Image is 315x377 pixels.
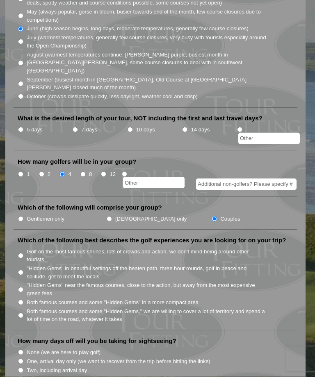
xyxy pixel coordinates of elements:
[27,299,199,307] label: Both famous courses and some "Hidden Gems" in a more compact area
[27,34,267,50] label: July (warmest temperatures, generally few course closures, very busy with tourists especially aro...
[27,126,43,134] label: 5 days
[27,308,267,324] label: Both famous courses and some "Hidden Gems," we are willing to cover a lot of territory and spend ...
[196,179,297,190] input: Additional non-golfers? Please specify #
[18,115,262,123] label: What is the desired length of your tour, NOT including the first and last travel days?
[18,204,162,212] label: Which of the following will comprise your group?
[191,126,210,134] label: 14 days
[27,215,64,223] label: Gentlemen only
[27,358,210,366] label: One, arrival day only (we want to recover from the trip before hitting the links)
[27,93,198,101] label: October (crowds dissipate quickly, less daylight, weather cool and crisp)
[115,215,187,223] label: [DEMOGRAPHIC_DATA] only
[27,349,100,357] label: None (we are here to play golf)
[68,171,71,179] label: 4
[27,25,249,33] label: June (high season begins, long days, moderate temperatures, generally few course closures)
[89,171,92,179] label: 8
[27,76,267,92] label: September (busiest month in [GEOGRAPHIC_DATA], Old Course at [GEOGRAPHIC_DATA][PERSON_NAME] close...
[220,215,240,223] label: Couples
[82,126,98,134] label: 7 days
[27,248,267,264] label: Golf on the most famous shrines, lots of crowds and action, we don't mind being around other tour...
[48,171,50,179] label: 2
[18,158,136,166] label: How many golfers will be in your group?
[238,133,300,144] input: Other
[136,126,155,134] label: 10 days
[27,282,267,298] label: "Hidden Gems" near the famous courses, close to the action, but away from the most expensive gree...
[110,171,116,179] label: 12
[27,8,267,24] label: May (always popular, gorse in bloom, busier towards end of the month, few course closures due to ...
[27,367,87,375] label: Two, including arrival day
[123,177,185,189] input: Other
[27,171,30,179] label: 1
[18,337,176,345] label: How many days off will you be taking for sightseeing?
[18,237,286,245] label: Which of the following best describes the golf experiences you are looking for on your trip?
[27,51,267,75] label: August (warmest temperatures continue, [PERSON_NAME] purple, busiest month in [GEOGRAPHIC_DATA][P...
[27,265,267,281] label: "Hidden Gems" in beautiful settings off the beaten path, three hour rounds, golf in peace and sol...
